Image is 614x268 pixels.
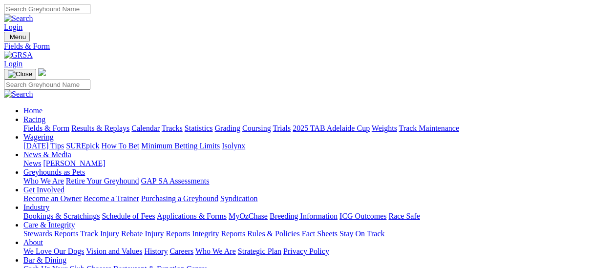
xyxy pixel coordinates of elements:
[4,23,22,31] a: Login
[339,229,384,238] a: Stay On Track
[38,68,46,76] img: logo-grsa-white.png
[71,124,129,132] a: Results & Replays
[23,186,64,194] a: Get Involved
[23,247,84,255] a: We Love Our Dogs
[23,159,610,168] div: News & Media
[162,124,183,132] a: Tracks
[242,124,271,132] a: Coursing
[220,194,257,203] a: Syndication
[23,203,49,211] a: Industry
[84,194,139,203] a: Become a Trainer
[23,159,41,167] a: News
[23,238,43,247] a: About
[10,33,26,41] span: Menu
[23,177,610,186] div: Greyhounds as Pets
[23,124,610,133] div: Racing
[4,14,33,23] img: Search
[23,106,42,115] a: Home
[23,194,82,203] a: Become an Owner
[23,229,78,238] a: Stewards Reports
[23,115,45,124] a: Racing
[4,90,33,99] img: Search
[23,124,69,132] a: Fields & Form
[23,256,66,264] a: Bar & Dining
[157,212,227,220] a: Applications & Forms
[339,212,386,220] a: ICG Outcomes
[222,142,245,150] a: Isolynx
[145,229,190,238] a: Injury Reports
[141,177,210,185] a: GAP SA Assessments
[302,229,338,238] a: Fact Sheets
[66,142,99,150] a: SUREpick
[195,247,236,255] a: Who We Are
[23,133,54,141] a: Wagering
[23,168,85,176] a: Greyhounds as Pets
[43,159,105,167] a: [PERSON_NAME]
[238,247,281,255] a: Strategic Plan
[270,212,338,220] a: Breeding Information
[169,247,193,255] a: Careers
[141,142,220,150] a: Minimum Betting Limits
[4,80,90,90] input: Search
[247,229,300,238] a: Rules & Policies
[86,247,142,255] a: Vision and Values
[4,60,22,68] a: Login
[131,124,160,132] a: Calendar
[4,4,90,14] input: Search
[23,247,610,256] div: About
[4,42,610,51] a: Fields & Form
[23,177,64,185] a: Who We Are
[80,229,143,238] a: Track Injury Rebate
[23,229,610,238] div: Care & Integrity
[144,247,168,255] a: History
[185,124,213,132] a: Statistics
[23,194,610,203] div: Get Involved
[23,150,71,159] a: News & Media
[283,247,329,255] a: Privacy Policy
[4,51,33,60] img: GRSA
[23,142,610,150] div: Wagering
[141,194,218,203] a: Purchasing a Greyhound
[372,124,397,132] a: Weights
[399,124,459,132] a: Track Maintenance
[273,124,291,132] a: Trials
[23,212,610,221] div: Industry
[102,212,155,220] a: Schedule of Fees
[23,142,64,150] a: [DATE] Tips
[66,177,139,185] a: Retire Your Greyhound
[192,229,245,238] a: Integrity Reports
[229,212,268,220] a: MyOzChase
[215,124,240,132] a: Grading
[23,212,100,220] a: Bookings & Scratchings
[4,69,36,80] button: Toggle navigation
[388,212,420,220] a: Race Safe
[4,32,30,42] button: Toggle navigation
[102,142,140,150] a: How To Bet
[23,221,75,229] a: Care & Integrity
[293,124,370,132] a: 2025 TAB Adelaide Cup
[8,70,32,78] img: Close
